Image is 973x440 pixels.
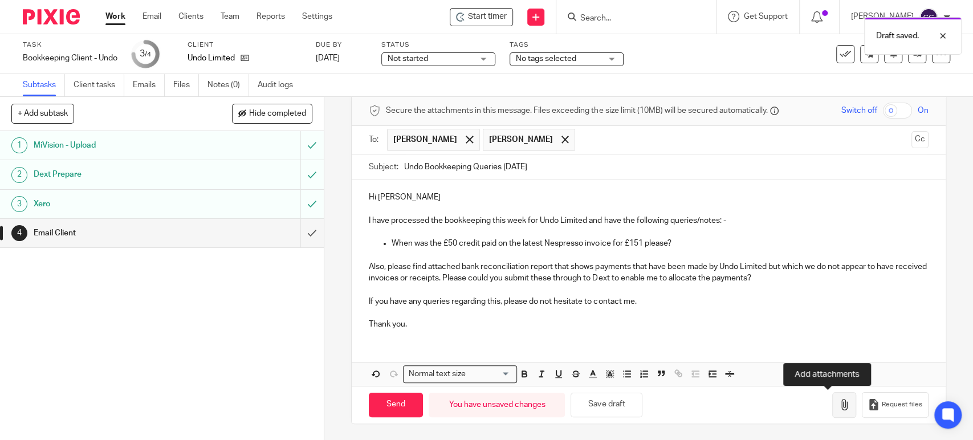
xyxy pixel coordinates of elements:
div: 1 [11,137,27,153]
a: Files [173,74,199,96]
div: Bookkeeping Client - Undo [23,52,117,64]
div: 4 [11,225,27,241]
span: [PERSON_NAME] [393,134,457,145]
a: Reports [257,11,285,22]
p: If you have any queries regarding this, please do not hesitate to contact me. [369,296,928,307]
a: Email [143,11,161,22]
span: Switch off [841,105,877,116]
input: Send [369,393,423,417]
span: Normal text size [406,368,468,380]
p: Draft saved. [876,30,919,42]
label: Task [23,40,117,50]
span: Start timer [468,11,507,23]
img: Pixie [23,9,80,25]
label: To: [369,134,381,145]
button: Save draft [571,393,642,417]
span: No tags selected [516,55,576,63]
div: 3 [140,47,151,60]
span: Request files [882,400,922,409]
p: Undo Limited [188,52,235,64]
h1: Xero [34,195,204,213]
span: [PERSON_NAME] [489,134,553,145]
a: Clients [178,11,203,22]
p: When was the £50 credit paid on the latest Nespresso invoice for £151 please? [392,238,928,249]
a: Settings [302,11,332,22]
a: Emails [133,74,165,96]
label: Client [188,40,302,50]
span: Secure the attachments in this message. Files exceeding the size limit (10MB) will be secured aut... [386,105,767,116]
p: Also, please find attached bank reconciliation report that shows payments that have been made by ... [369,261,928,284]
a: Work [105,11,125,22]
span: Hide completed [249,109,306,119]
p: I have processed the bookkeeping this week for Undo Limited and have the following queries/notes: - [369,215,928,226]
button: Cc [911,131,929,148]
a: Notes (0) [207,74,249,96]
div: 2 [11,167,27,183]
h1: MiVision - Upload [34,137,204,154]
div: Search for option [403,365,517,383]
button: Request files [862,392,928,418]
div: Undo Limited - Bookkeeping Client - Undo [450,8,513,26]
a: Subtasks [23,74,65,96]
label: Due by [316,40,367,50]
input: Search for option [469,368,510,380]
span: [DATE] [316,54,340,62]
button: Hide completed [232,104,312,123]
span: On [918,105,929,116]
h1: Email Client [34,225,204,242]
div: You have unsaved changes [429,393,565,417]
label: Subject: [369,161,398,173]
a: Client tasks [74,74,124,96]
p: Hi [PERSON_NAME] [369,192,928,203]
div: 3 [11,196,27,212]
label: Status [381,40,495,50]
a: Audit logs [258,74,302,96]
small: /4 [145,51,151,58]
img: svg%3E [919,8,938,26]
button: + Add subtask [11,104,74,123]
a: Team [221,11,239,22]
p: Thank you. [369,319,928,330]
span: Not started [388,55,428,63]
h1: Dext Prepare [34,166,204,183]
